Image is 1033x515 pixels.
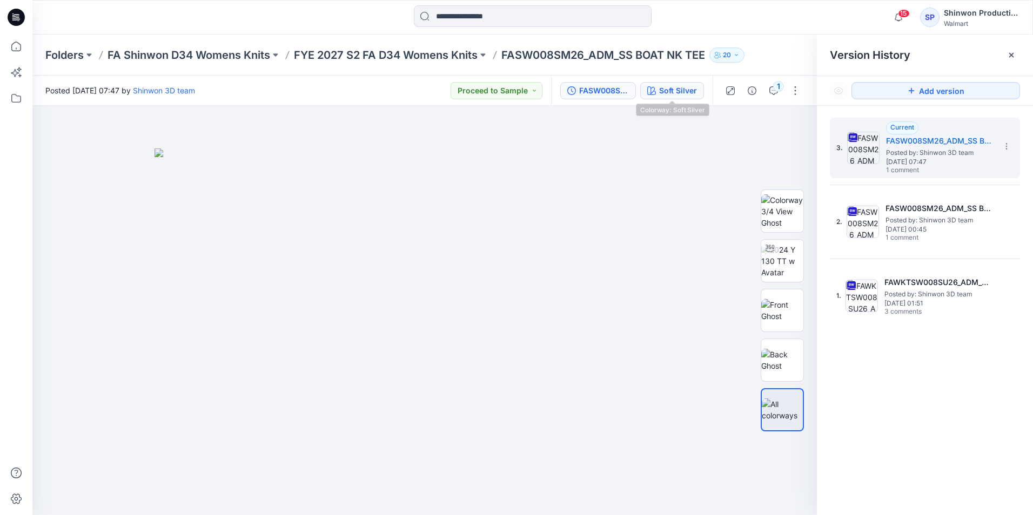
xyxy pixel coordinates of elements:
[886,166,962,175] span: 1 comment
[846,280,878,312] img: FAWKTSW008SU26_ADM_SS SQUARE TEE
[761,194,803,228] img: Colorway 3/4 View Ghost
[944,19,1019,28] div: Walmart
[743,82,761,99] button: Details
[886,147,994,158] span: Posted by: Shinwon 3D team
[884,289,992,300] span: Posted by: Shinwon 3D team
[886,158,994,166] span: [DATE] 07:47
[886,134,994,147] h5: FASW008SM26_ADM_SS BOAT NK TEE
[920,8,940,27] div: SP
[836,143,843,153] span: 3.
[640,82,704,99] button: Soft Silver
[501,48,705,63] p: FASW008SM26_ADM_SS BOAT NK TEE
[884,308,960,316] span: 3 comments
[847,206,879,238] img: FASW008SM26_ADM_SS BOAT NK TEE
[108,48,270,63] a: FA Shinwon D34 Womens Knits
[830,49,910,62] span: Version History
[886,226,994,233] span: [DATE] 00:45
[836,291,841,301] span: 1.
[659,85,697,97] div: Soft Silver
[886,215,994,226] span: Posted by: Shinwon 3D team
[579,85,629,97] div: FASW008SM26_ADM_SS BOAT NK TEE
[890,123,914,131] span: Current
[560,82,636,99] button: FASW008SM26_ADM_SS BOAT NK TEE
[133,86,195,95] a: Shinwon 3D team
[1007,51,1016,59] button: Close
[761,299,803,322] img: Front Ghost
[761,349,803,371] img: Back Ghost
[155,148,695,515] img: eyJhbGciOiJIUzI1NiIsImtpZCI6IjAiLCJzbHQiOiJzZXMiLCJ0eXAiOiJKV1QifQ.eyJkYXRhIjp7InR5cGUiOiJzdG9yYW...
[886,202,994,215] h5: FASW008SM26_ADM_SS BOAT NK TEE
[847,132,880,164] img: FASW008SM26_ADM_SS BOAT NK TEE
[45,85,195,96] span: Posted [DATE] 07:47 by
[709,48,744,63] button: 20
[294,48,478,63] a: FYE 2027 S2 FA D34 Womens Knits
[773,81,784,92] div: 1
[45,48,84,63] a: Folders
[761,244,803,278] img: 2024 Y 130 TT w Avatar
[836,217,842,227] span: 2.
[765,82,782,99] button: 1
[884,300,992,307] span: [DATE] 01:51
[886,234,961,242] span: 1 comment
[884,276,992,289] h5: FAWKTSW008SU26_ADM_SS SQUARE TEE
[830,82,847,99] button: Show Hidden Versions
[851,82,1020,99] button: Add version
[944,6,1019,19] div: Shinwon Production Shinwon Production
[723,49,731,61] p: 20
[762,398,803,421] img: All colorways
[898,9,910,18] span: 15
